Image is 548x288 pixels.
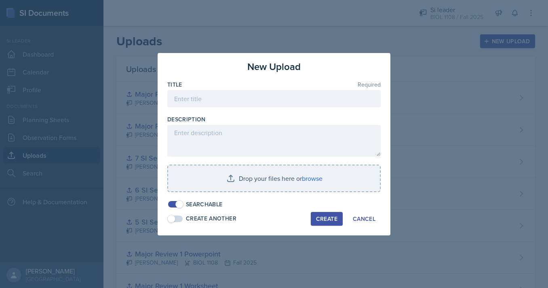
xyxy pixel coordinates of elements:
[311,212,343,226] button: Create
[167,80,182,89] label: Title
[358,82,381,87] span: Required
[167,115,206,123] label: Description
[353,216,375,222] div: Cancel
[186,214,236,223] div: Create Another
[186,200,223,209] div: Searchable
[247,59,301,74] h3: New Upload
[316,216,337,222] div: Create
[348,212,381,226] button: Cancel
[167,90,381,107] input: Enter title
